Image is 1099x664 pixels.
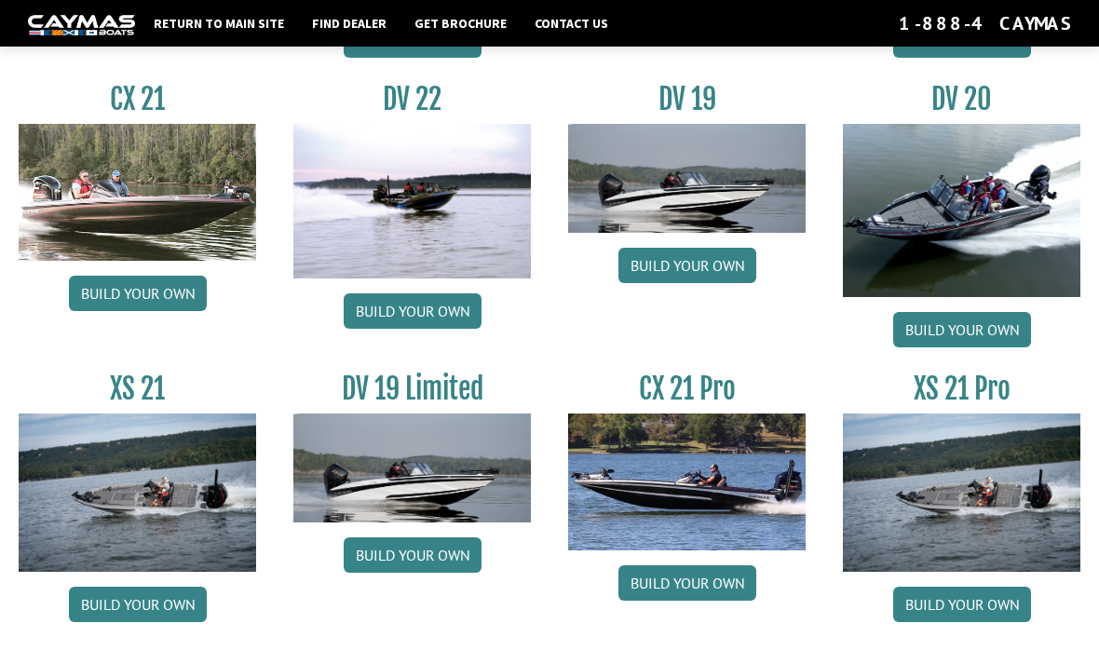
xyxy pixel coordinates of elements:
img: CX-21Pro_thumbnail.jpg [568,413,806,550]
a: Return to main site [144,11,293,35]
a: Build your own [69,276,207,311]
h3: XS 21 Pro [843,372,1080,406]
a: Find Dealer [303,11,396,35]
h3: DV 19 [568,82,806,116]
a: Build your own [893,312,1031,347]
a: Build your own [69,587,207,622]
h3: XS 21 [19,372,256,406]
a: Contact Us [525,11,617,35]
a: Build your own [893,587,1031,622]
a: Build your own [344,293,482,329]
a: Get Brochure [405,11,516,35]
h3: DV 20 [843,82,1080,116]
a: Build your own [344,537,482,573]
img: dv-19-ban_from_website_for_caymas_connect.png [293,413,531,522]
img: XS_21_thumbnail.jpg [843,413,1080,572]
img: DV_20_from_website_for_caymas_connect.png [843,124,1080,297]
img: dv-19-ban_from_website_for_caymas_connect.png [568,124,806,233]
h3: CX 21 [19,82,256,116]
h3: DV 22 [293,82,531,116]
h3: DV 19 Limited [293,372,531,406]
img: CX21_thumb.jpg [19,124,256,261]
img: white-logo-c9c8dbefe5ff5ceceb0f0178aa75bf4bb51f6bca0971e226c86eb53dfe498488.png [28,15,135,34]
h3: CX 21 Pro [568,372,806,406]
img: XS_21_thumbnail.jpg [19,413,256,572]
img: DV22_original_motor_cropped_for_caymas_connect.jpg [293,124,531,278]
a: Build your own [618,248,756,283]
a: Build your own [618,565,756,601]
div: 1-888-4CAYMAS [899,11,1071,35]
